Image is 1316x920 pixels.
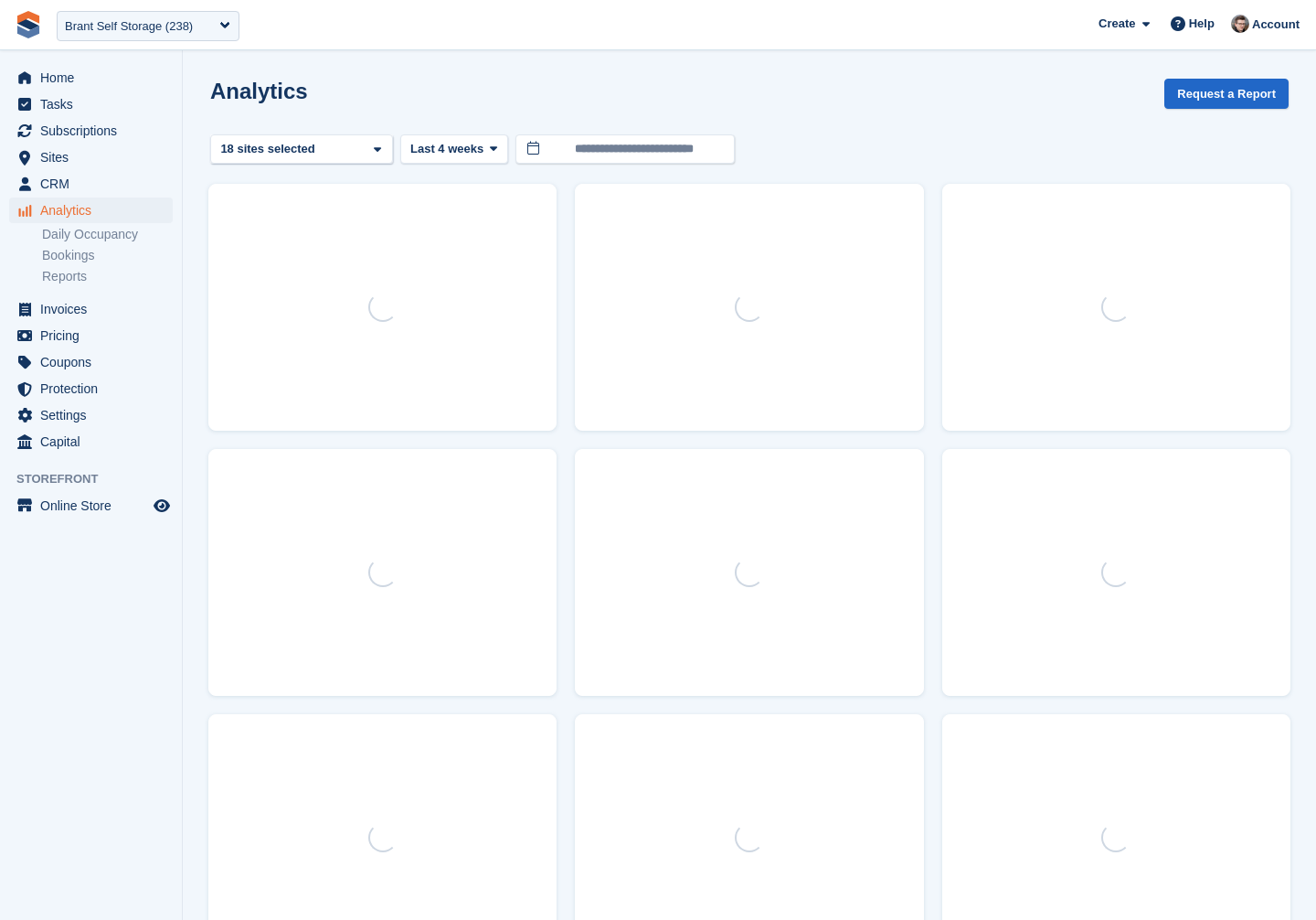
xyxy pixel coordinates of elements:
a: menu [9,323,173,348]
span: Account [1252,16,1300,34]
a: Reports [42,268,173,285]
span: Create [1098,15,1135,33]
h2: Analytics [210,79,308,103]
button: Last 4 weeks [400,134,508,165]
span: Sites [40,144,150,170]
a: Daily Occupancy [42,226,173,243]
button: Request a Report [1164,79,1289,109]
span: Online Store [40,493,150,519]
span: CRM [40,171,150,197]
a: menu [9,118,173,144]
a: menu [9,376,173,401]
div: 18 sites selected [218,140,323,158]
span: Capital [40,429,150,455]
a: menu [9,171,173,197]
span: Home [40,65,150,91]
a: Preview store [151,495,173,517]
span: Protection [40,376,150,401]
a: menu [9,65,173,91]
span: Subscriptions [40,118,150,144]
a: Bookings [42,247,173,264]
img: stora-icon-8386f47178a22dfd0bd8f6a31ec36ba5ce8667c1dd55bd0f319d3a0aa187defe.svg [15,11,42,38]
a: menu [9,349,173,375]
span: Coupons [40,349,150,375]
div: Brant Self Storage (238) [65,17,193,36]
img: Steven Hylands [1231,15,1249,33]
span: Invoices [40,296,150,322]
a: menu [9,296,173,322]
span: Pricing [40,323,150,348]
a: menu [9,144,173,170]
span: Analytics [40,198,150,223]
a: menu [9,91,173,117]
a: menu [9,198,173,223]
span: Last 4 weeks [410,140,483,158]
span: Tasks [40,91,150,117]
a: menu [9,402,173,428]
span: Help [1189,15,1215,33]
span: Settings [40,402,150,428]
a: menu [9,493,173,519]
a: menu [9,429,173,455]
span: Storefront [16,470,182,488]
